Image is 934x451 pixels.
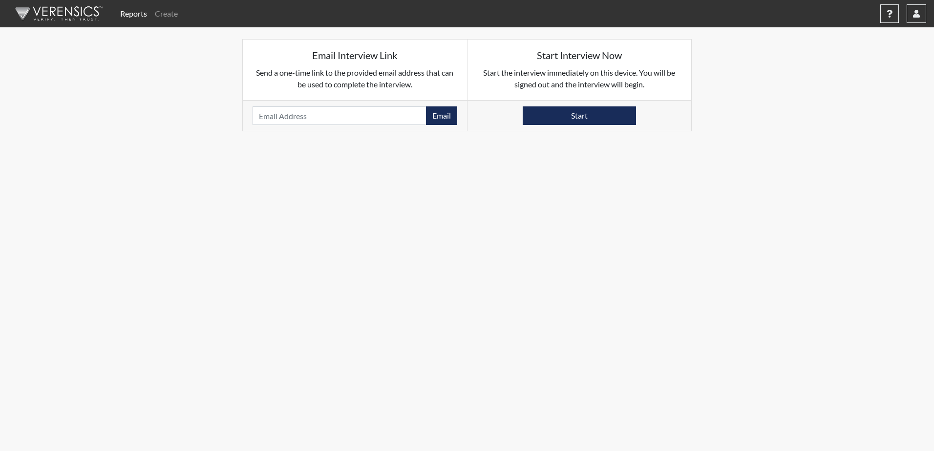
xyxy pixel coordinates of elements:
[253,67,457,90] p: Send a one-time link to the provided email address that can be used to complete the interview.
[477,67,682,90] p: Start the interview immediately on this device. You will be signed out and the interview will begin.
[151,4,182,23] a: Create
[253,49,457,61] h5: Email Interview Link
[477,49,682,61] h5: Start Interview Now
[116,4,151,23] a: Reports
[523,106,636,125] button: Start
[426,106,457,125] button: Email
[253,106,426,125] input: Email Address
